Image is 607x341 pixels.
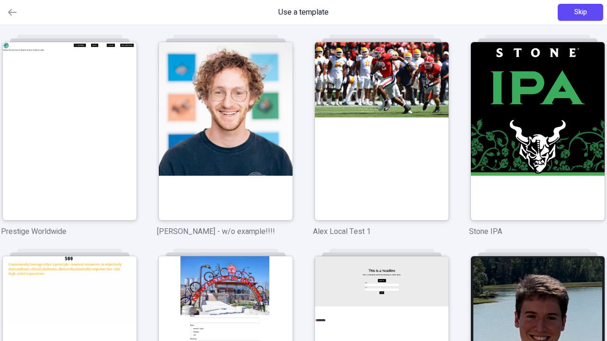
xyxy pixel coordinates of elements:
button: Skip [558,4,603,21]
p: [PERSON_NAME] - w/o example!!!! [157,226,294,237]
span: Skip [574,7,587,18]
span: Use a template [278,7,329,18]
p: Prestige Worldwide [1,226,138,237]
p: Stone IPA [469,226,606,237]
p: Alex Local Test 1 [313,226,450,237]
